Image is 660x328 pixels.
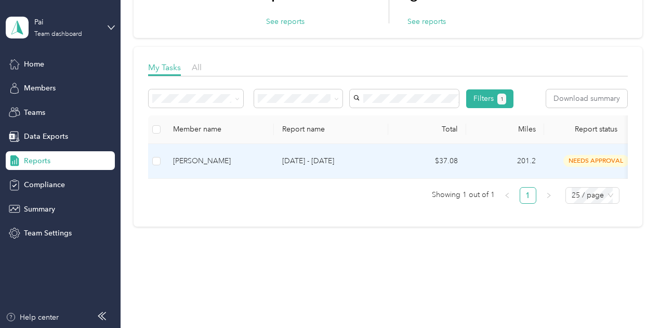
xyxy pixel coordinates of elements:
[24,107,45,118] span: Teams
[6,312,59,323] button: Help center
[466,144,544,179] td: 201.2
[520,187,536,204] li: 1
[266,16,305,27] button: See reports
[504,192,510,199] span: left
[497,94,506,104] button: 1
[165,115,274,144] th: Member name
[546,89,627,108] button: Download summary
[24,59,44,70] span: Home
[24,179,65,190] span: Compliance
[192,62,202,72] span: All
[407,16,446,27] button: See reports
[572,188,613,203] span: 25 / page
[520,188,536,203] a: 1
[540,187,557,204] li: Next Page
[602,270,660,328] iframe: Everlance-gr Chat Button Frame
[432,187,495,203] span: Showing 1 out of 1
[34,31,82,37] div: Team dashboard
[563,155,629,167] span: needs approval
[499,187,516,204] button: left
[552,125,640,134] span: Report status
[148,62,181,72] span: My Tasks
[24,155,50,166] span: Reports
[24,131,68,142] span: Data Exports
[24,83,56,94] span: Members
[274,115,388,144] th: Report name
[565,187,619,204] div: Page Size
[24,204,55,215] span: Summary
[34,17,99,28] div: Pai
[466,89,513,108] button: Filters1
[282,155,380,167] p: [DATE] - [DATE]
[540,187,557,204] button: right
[499,187,516,204] li: Previous Page
[173,125,266,134] div: Member name
[500,95,504,104] span: 1
[388,144,466,179] td: $37.08
[24,228,72,239] span: Team Settings
[546,192,552,199] span: right
[173,155,266,167] div: [PERSON_NAME]
[474,125,536,134] div: Miles
[397,125,458,134] div: Total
